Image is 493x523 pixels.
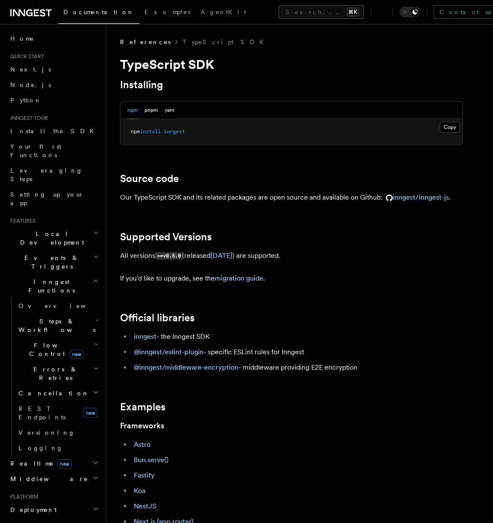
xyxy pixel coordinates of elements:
a: Your first Functions [7,139,101,163]
button: pnpm [144,102,158,119]
li: - specific ESLint rules for Inngest [131,346,463,358]
span: Deployment [7,505,57,514]
span: Events & Triggers [7,254,93,271]
span: new [69,350,84,359]
a: Bun.serve() [134,456,168,464]
span: Errors & Retries [15,365,93,382]
h1: TypeScript SDK [120,57,463,72]
span: inngest [164,129,185,134]
a: [DATE] [210,251,232,260]
button: Middleware [7,471,101,487]
a: REST Endpointsnew [15,401,101,425]
a: Fastify [134,471,155,479]
span: Inngest Functions [7,278,93,295]
button: npm [127,102,138,119]
span: Examples [144,9,190,15]
span: Features [7,218,36,224]
a: Installing [120,79,163,91]
span: AgentKit [201,9,246,15]
a: Home [7,31,101,46]
button: Cancellation [15,386,101,401]
span: REST Endpoints [18,405,66,421]
button: Realtimenew [7,456,101,471]
button: Events & Triggers [7,250,101,274]
button: Toggle dark mode [400,7,420,17]
span: new [57,459,72,469]
span: Node.js [10,81,51,88]
a: inngest [134,332,156,341]
a: Next.js [7,62,101,77]
span: install [140,129,161,134]
span: Platform [7,493,39,500]
span: Logging [18,445,63,451]
span: Local Development [7,230,93,247]
a: Examples [120,401,165,413]
p: If you'd like to upgrade, see the . [120,272,463,284]
span: Middleware [7,475,88,483]
a: Leveraging Steps [7,163,101,187]
a: Official libraries [120,312,195,324]
span: References [120,38,171,46]
a: @inngest/eslint-plugin [134,348,204,356]
a: inngest/inngest-js [382,193,449,201]
a: Overview [15,298,101,314]
a: Supported Versions [120,231,212,243]
span: Flow Control [15,341,94,358]
code: >=v0.5.0 [155,252,182,260]
span: Cancellation [15,389,89,397]
a: AgentKit [195,3,251,23]
button: yarn [165,102,174,119]
kbd: ⌘K [347,8,359,16]
a: Frameworks [120,420,164,432]
a: Setting up your app [7,187,101,211]
a: TypeScript SDK [183,38,269,46]
a: Versioning [15,425,101,440]
a: Documentation [58,3,139,24]
span: Setting up your app [10,191,84,206]
span: new [83,408,97,418]
span: Realtime [7,459,72,468]
span: Steps & Workflows [15,317,96,334]
button: Copy [440,122,460,133]
button: Steps & Workflows [15,314,101,338]
div: Inngest Functions [7,298,101,456]
span: Home [10,34,34,43]
li: - middleware providing E2E encryption [131,362,463,374]
span: Inngest tour [7,115,48,122]
a: Python [7,93,101,108]
a: @inngest/middleware-encryption [134,363,238,371]
span: Versioning [18,429,75,436]
button: Local Development [7,226,101,250]
span: Quick start [7,53,44,60]
span: Install the SDK [10,128,99,134]
a: NestJS [134,502,156,510]
span: Leveraging Steps [10,167,83,182]
button: Inngest Functions [7,274,101,298]
a: Install the SDK [7,123,101,139]
span: Overview [18,302,107,309]
a: migration guide [215,274,263,282]
button: Deployment [7,502,101,517]
span: Python [10,97,42,104]
button: Errors & Retries [15,362,101,386]
span: Documentation [63,9,134,15]
p: All versions (released ) are supported. [120,250,463,262]
li: - the Inngest SDK [131,331,463,343]
a: Logging [15,440,101,456]
p: Our TypeScript SDK and its related packages are open source and available on Github: . [120,191,463,203]
button: Search...⌘K [279,5,364,19]
span: npm [131,129,140,134]
span: Next.js [10,66,51,73]
a: Koa [134,487,145,495]
span: Your first Functions [10,143,61,158]
a: Node.js [7,77,101,93]
button: Flow Controlnew [15,338,101,362]
a: Source code [120,173,179,185]
a: Astro [134,440,150,448]
a: Examples [139,3,195,23]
